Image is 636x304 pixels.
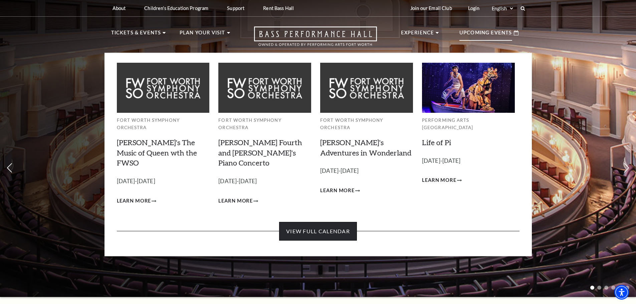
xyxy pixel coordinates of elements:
[320,187,360,195] a: Learn More Alice's Adventures in Wonderland
[218,177,311,186] p: [DATE]-[DATE]
[490,5,514,12] select: Select:
[117,138,197,168] a: [PERSON_NAME]'s The Music of Queen wth the FWSO
[422,176,462,185] a: Learn More Life of Pi
[401,29,434,41] p: Experience
[422,138,451,147] a: Life of Pi
[614,285,629,300] div: Accessibility Menu
[320,187,355,195] span: Learn More
[422,176,456,185] span: Learn More
[117,116,210,131] p: Fort Worth Symphony Orchestra
[117,63,210,112] img: Fort Worth Symphony Orchestra
[218,197,258,205] a: Learn More Brahms Fourth and Grieg's Piano Concerto
[218,138,302,168] a: [PERSON_NAME] Fourth and [PERSON_NAME]'s Piano Concerto
[422,156,515,166] p: [DATE]-[DATE]
[320,63,413,112] img: Fort Worth Symphony Orchestra
[218,197,253,205] span: Learn More
[320,116,413,131] p: Fort Worth Symphony Orchestra
[230,26,401,53] a: Open this option
[320,138,411,157] a: [PERSON_NAME]'s Adventures in Wonderland
[218,63,311,112] img: Fort Worth Symphony Orchestra
[144,5,208,11] p: Children's Education Program
[180,29,225,41] p: Plan Your Visit
[422,116,515,131] p: Performing Arts [GEOGRAPHIC_DATA]
[117,197,151,205] span: Learn More
[263,5,294,11] p: Rent Bass Hall
[422,63,515,112] img: Performing Arts Fort Worth
[218,116,311,131] p: Fort Worth Symphony Orchestra
[279,222,357,241] a: View Full Calendar
[111,29,161,41] p: Tickets & Events
[113,5,126,11] p: About
[117,197,157,205] a: Learn More Windborne's The Music of Queen wth the FWSO
[459,29,512,41] p: Upcoming Events
[320,166,413,176] p: [DATE]-[DATE]
[117,177,210,186] p: [DATE]-[DATE]
[227,5,244,11] p: Support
